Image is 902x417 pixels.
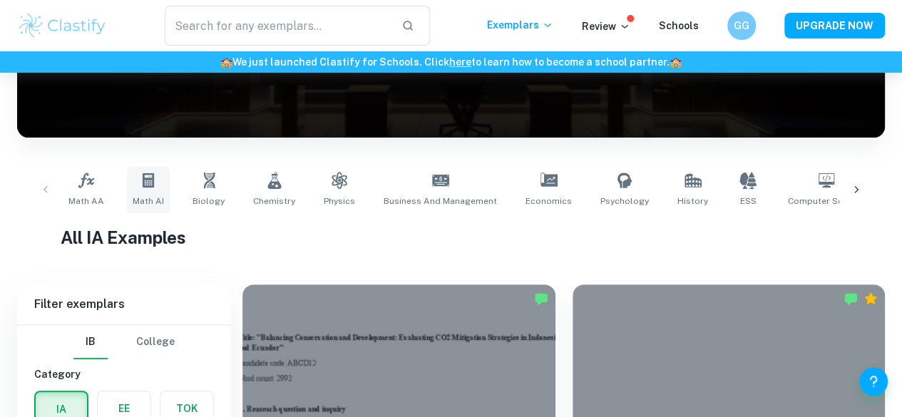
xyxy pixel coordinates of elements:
button: Help and Feedback [859,367,888,396]
input: Search for any exemplars... [165,6,390,46]
a: Schools [659,20,699,31]
span: Biology [193,195,225,207]
button: IB [73,325,108,359]
button: College [136,325,175,359]
img: Marked [534,292,548,306]
span: 🏫 [220,56,232,68]
span: ESS [740,195,757,207]
div: Filter type choice [73,325,175,359]
h6: Category [34,366,214,382]
span: Business and Management [384,195,497,207]
div: Premium [863,292,878,306]
a: here [449,56,471,68]
span: 🏫 [670,56,682,68]
h1: All IA Examples [61,225,841,250]
span: Physics [324,195,355,207]
span: Chemistry [253,195,295,207]
button: UPGRADE NOW [784,13,885,38]
h6: Filter exemplars [17,284,231,324]
span: Math AI [133,195,164,207]
p: Exemplars [487,17,553,33]
p: Review [582,19,630,34]
span: Economics [526,195,572,207]
span: Psychology [600,195,649,207]
h6: We just launched Clastify for Schools. Click to learn how to become a school partner. [3,54,899,70]
span: Computer Science [788,195,865,207]
img: Marked [844,292,858,306]
button: GG [727,11,756,40]
span: Math AA [68,195,104,207]
span: History [677,195,708,207]
img: Clastify logo [17,11,108,40]
h6: GG [734,18,750,34]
